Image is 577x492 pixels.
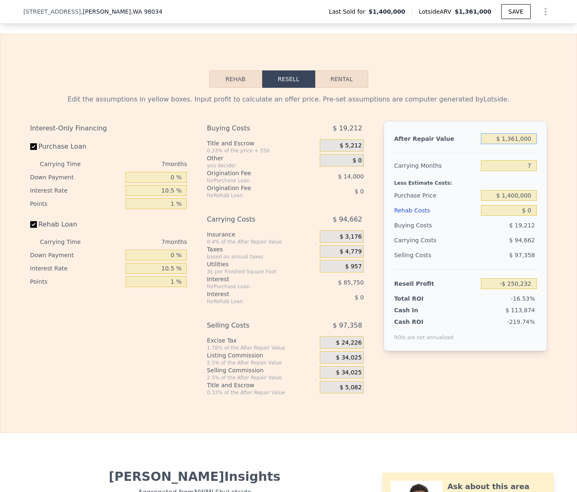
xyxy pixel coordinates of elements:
button: SAVE [501,4,530,19]
span: $ 85,750 [338,279,364,286]
span: $ 113,874 [505,307,535,314]
div: Selling Costs [207,318,299,333]
div: Insurance [207,230,316,239]
div: 0.33% of the price + 550 [207,147,316,154]
span: Last Sold for [329,7,369,16]
div: Carrying Time [40,235,94,248]
span: $ 97,358 [333,318,362,333]
div: Interest Rate [30,262,123,275]
div: 3¢ per Finished Square Foot [207,268,316,275]
div: ROIs are not annualized [394,326,454,341]
div: [PERSON_NAME] Insights [30,469,360,484]
div: Carrying Time [40,157,94,171]
div: Down Payment [30,171,123,184]
div: Interest [207,290,299,298]
div: Cash ROI [394,318,454,326]
span: $1,361,000 [455,8,492,15]
div: Utilities [207,260,316,268]
div: Total ROI [394,294,446,303]
div: Excise Tax [207,336,316,345]
div: 7 months [97,157,187,171]
span: $ 14,000 [338,173,364,180]
div: Cash In [394,306,446,314]
span: $ 0 [355,294,364,301]
div: Buying Costs [394,218,478,233]
div: 2.5% of the After Repair Value [207,374,316,381]
div: for Rehab Loan [207,192,299,199]
span: -219.74% [507,318,535,325]
div: After Repair Value [394,131,478,146]
span: $ 34,025 [336,354,362,362]
div: Taxes [207,245,316,253]
div: Interest-Only Financing [30,121,187,136]
div: 2.5% of the After Repair Value [207,359,316,366]
button: Rental [315,70,368,88]
div: 0.4% of the After Repair Value [207,239,316,245]
div: Carrying Costs [207,212,299,227]
button: Resell [262,70,315,88]
label: Purchase Loan [30,139,123,154]
div: Title and Escrow [207,381,316,389]
div: Down Payment [30,248,123,262]
span: $ 24,226 [336,339,362,347]
span: $ 94,662 [509,237,535,244]
span: $ 5,082 [340,384,362,391]
span: $ 19,212 [333,121,362,136]
span: $ 5,212 [340,142,362,150]
div: Origination Fee [207,184,299,192]
button: Rehab [209,70,262,88]
span: $ 957 [345,263,362,270]
div: Edit the assumptions in yellow boxes. Input profit to calculate an offer price. Pre-set assumptio... [30,94,547,104]
div: Carrying Costs [394,233,446,248]
div: for Rehab Loan [207,298,299,305]
div: Selling Costs [394,248,478,263]
div: for Purchase Loan [207,283,299,290]
span: $ 97,358 [509,252,535,258]
label: Rehab Loan [30,217,123,232]
span: [STREET_ADDRESS] [24,7,81,16]
div: Less Estimate Costs: [394,173,536,188]
div: Purchase Price [394,188,478,203]
span: $ 19,212 [509,222,535,229]
div: Interest Rate [30,184,123,197]
div: based on annual taxes [207,253,316,260]
div: 7 months [97,235,187,248]
div: Resell Profit [394,276,478,291]
div: 1.78% of the After Repair Value [207,345,316,351]
span: $ 4,779 [340,248,362,256]
div: Origination Fee [207,169,299,177]
span: , [PERSON_NAME] [81,7,162,16]
span: $ 34,025 [336,369,362,376]
div: Interest [207,275,299,283]
span: $ 94,662 [333,212,362,227]
div: for Purchase Loan [207,177,299,184]
div: Carrying Months [394,158,478,173]
div: Other [207,154,316,162]
div: Buying Costs [207,121,299,136]
span: $ 3,176 [340,233,362,241]
div: Selling Commission [207,366,316,374]
span: -16.53% [511,295,535,302]
div: you decide! [207,162,316,169]
span: , WA 98034 [131,8,162,15]
input: Rehab Loan [30,221,37,228]
div: Points [30,275,123,288]
span: $1,400,000 [369,7,406,16]
button: Show Options [537,3,554,20]
div: 0.33% of the After Repair Value [207,389,316,396]
span: $ 0 [352,157,362,164]
div: Rehab Costs [394,203,478,218]
div: Listing Commission [207,351,316,359]
div: Title and Escrow [207,139,316,147]
span: Lotside ARV [419,7,454,16]
div: Points [30,197,123,210]
span: $ 0 [355,188,364,195]
input: Purchase Loan [30,143,37,150]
